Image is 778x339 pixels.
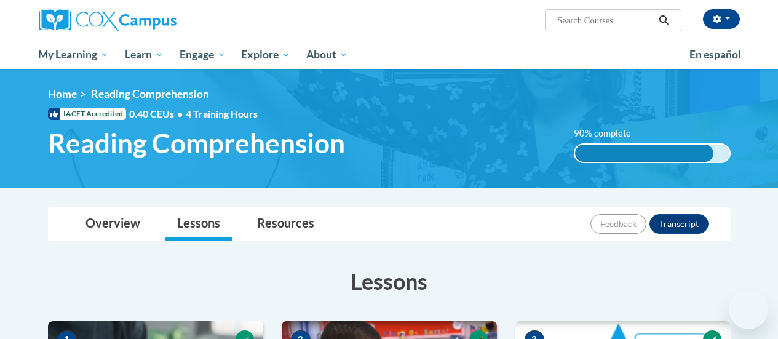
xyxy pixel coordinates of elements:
[30,41,749,69] div: Main menu
[654,13,673,28] button: Search
[129,107,186,121] span: 0.40 CEUs
[39,9,260,31] a: Cox Campus
[177,108,183,119] span: •
[117,41,172,69] a: Learn
[165,208,232,241] a: Lessons
[689,48,741,61] span: En español
[48,108,126,120] span: IACET Accredited
[48,127,345,159] span: Reading Comprehension
[298,41,356,69] a: About
[233,41,298,69] a: Explore
[703,9,740,29] button: Account Settings
[681,42,749,68] a: En español
[48,266,731,297] h3: Lessons
[91,87,209,100] span: Reading Comprehension
[186,108,258,119] span: 4 Training Hours
[241,47,290,62] span: Explore
[729,290,768,329] iframe: Button to launch messaging window
[180,47,226,62] span: Engage
[38,47,109,62] span: My Learning
[556,13,654,28] input: Search Courses
[574,127,645,140] label: 90% complete
[48,87,77,100] a: Home
[245,208,327,241] a: Resources
[172,41,234,69] a: Engage
[125,47,164,62] span: Learn
[590,214,646,234] button: Feedback
[39,9,177,31] img: Cox Campus
[31,41,117,69] a: My Learning
[73,208,153,241] a: Overview
[575,145,714,162] div: 90% complete
[306,47,348,62] span: About
[649,214,709,234] button: Transcript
